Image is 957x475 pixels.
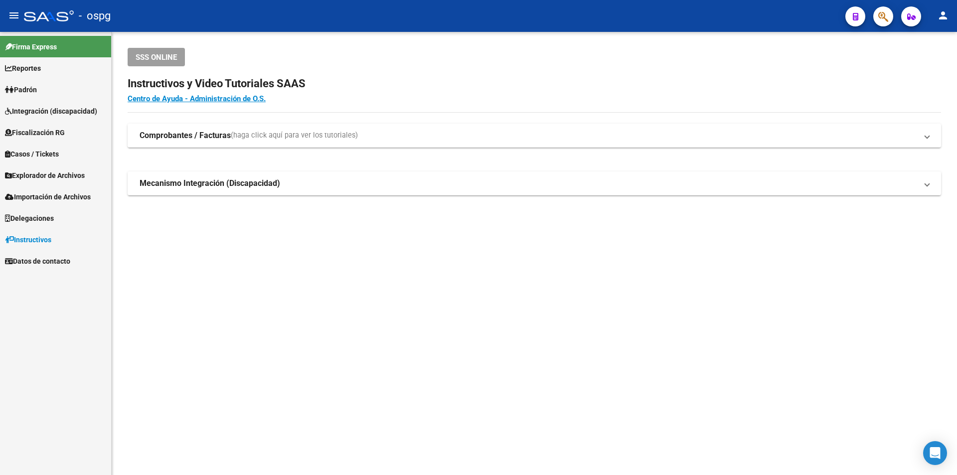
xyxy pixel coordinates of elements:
[8,9,20,21] mat-icon: menu
[5,170,85,181] span: Explorador de Archivos
[5,63,41,74] span: Reportes
[128,171,941,195] mat-expansion-panel-header: Mecanismo Integración (Discapacidad)
[5,191,91,202] span: Importación de Archivos
[140,178,280,189] strong: Mecanismo Integración (Discapacidad)
[5,256,70,267] span: Datos de contacto
[128,48,185,66] button: SSS ONLINE
[79,5,111,27] span: - ospg
[128,74,941,93] h2: Instructivos y Video Tutoriales SAAS
[923,441,947,465] div: Open Intercom Messenger
[5,127,65,138] span: Fiscalización RG
[140,130,231,141] strong: Comprobantes / Facturas
[5,84,37,95] span: Padrón
[5,106,97,117] span: Integración (discapacidad)
[128,124,941,148] mat-expansion-panel-header: Comprobantes / Facturas(haga click aquí para ver los tutoriales)
[231,130,358,141] span: (haga click aquí para ver los tutoriales)
[5,213,54,224] span: Delegaciones
[5,149,59,159] span: Casos / Tickets
[136,53,177,62] span: SSS ONLINE
[5,41,57,52] span: Firma Express
[937,9,949,21] mat-icon: person
[128,94,266,103] a: Centro de Ayuda - Administración de O.S.
[5,234,51,245] span: Instructivos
